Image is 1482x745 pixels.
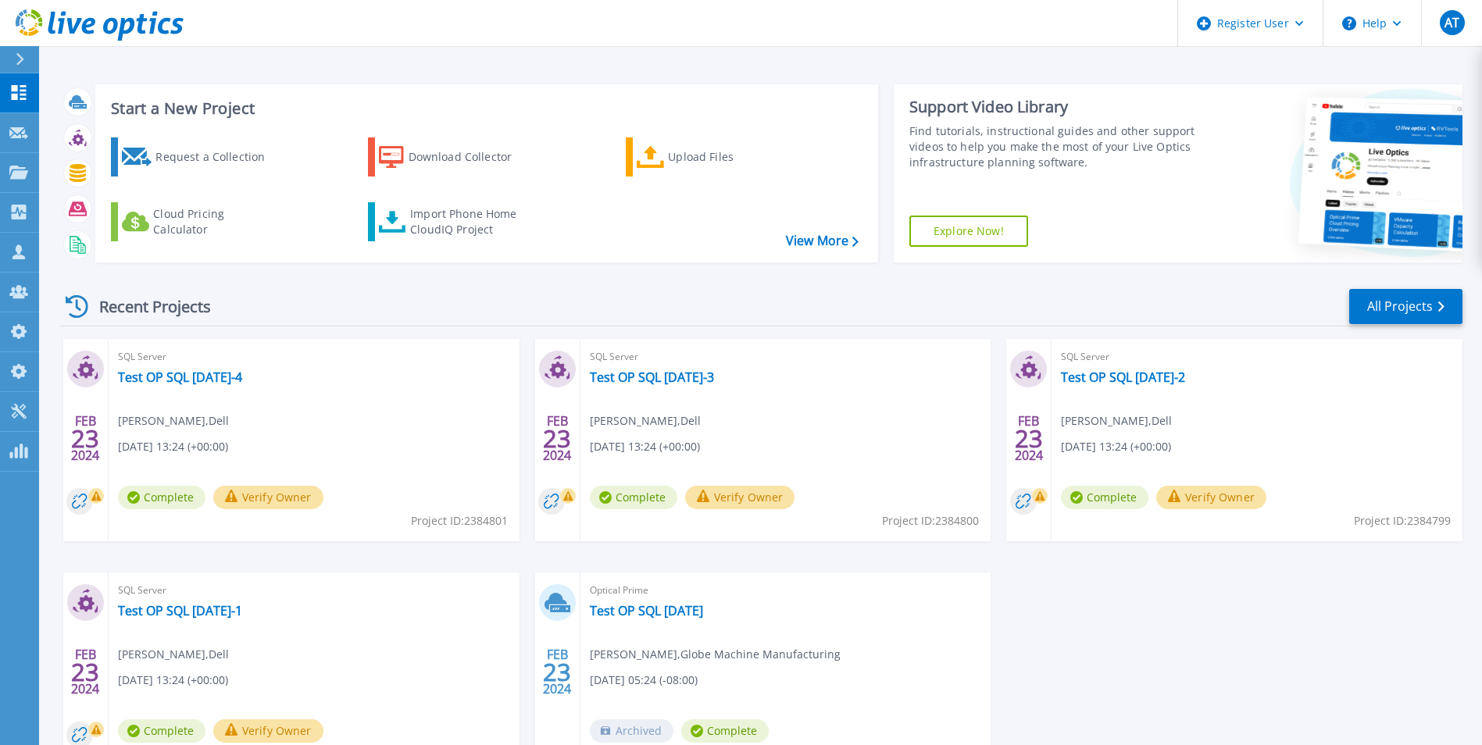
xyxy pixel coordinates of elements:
[590,348,982,365] span: SQL Server
[882,512,979,529] span: Project ID: 2384800
[111,202,285,241] a: Cloud Pricing Calculator
[590,486,677,509] span: Complete
[909,216,1028,247] a: Explore Now!
[71,432,99,445] span: 23
[542,410,572,467] div: FEB 2024
[118,438,228,455] span: [DATE] 13:24 (+00:00)
[786,233,859,248] a: View More
[60,287,232,326] div: Recent Projects
[543,432,571,445] span: 23
[1014,410,1044,467] div: FEB 2024
[590,603,703,618] a: Test OP SQL [DATE]
[590,582,982,599] span: Optical Prime
[909,97,1199,117] div: Support Video Library
[213,719,323,743] button: Verify Owner
[626,137,800,176] a: Upload Files
[118,412,229,430] span: [PERSON_NAME] , Dell
[1349,289,1462,324] a: All Projects
[1445,16,1459,29] span: AT
[409,141,534,173] div: Download Collector
[668,141,793,173] div: Upload Files
[543,665,571,679] span: 23
[118,369,242,385] a: Test OP SQL [DATE]-4
[118,582,510,599] span: SQL Server
[590,672,698,689] span: [DATE] 05:24 (-08:00)
[411,512,508,529] span: Project ID: 2384801
[118,603,242,618] a: Test OP SQL [DATE]-1
[70,643,100,700] div: FEB 2024
[1015,432,1043,445] span: 23
[111,100,858,117] h3: Start a New Project
[681,719,769,743] span: Complete
[685,486,795,509] button: Verify Owner
[590,412,701,430] span: [PERSON_NAME] , Dell
[1061,486,1148,509] span: Complete
[1061,412,1172,430] span: [PERSON_NAME] , Dell
[213,486,323,509] button: Verify Owner
[368,137,542,176] a: Download Collector
[155,141,280,173] div: Request a Collection
[118,486,205,509] span: Complete
[410,206,532,237] div: Import Phone Home CloudIQ Project
[118,672,228,689] span: [DATE] 13:24 (+00:00)
[542,643,572,700] div: FEB 2024
[70,410,100,467] div: FEB 2024
[590,719,673,743] span: Archived
[590,369,714,385] a: Test OP SQL [DATE]-3
[111,137,285,176] a: Request a Collection
[118,348,510,365] span: SQL Server
[590,438,700,455] span: [DATE] 13:24 (+00:00)
[1061,369,1185,385] a: Test OP SQL [DATE]-2
[153,206,278,237] div: Cloud Pricing Calculator
[1061,348,1453,365] span: SQL Server
[1061,438,1171,455] span: [DATE] 13:24 (+00:00)
[71,665,99,679] span: 23
[1156,486,1266,509] button: Verify Owner
[118,719,205,743] span: Complete
[909,123,1199,170] div: Find tutorials, instructional guides and other support videos to help you make the most of your L...
[118,646,229,663] span: [PERSON_NAME] , Dell
[590,646,841,663] span: [PERSON_NAME] , Globe Machine Manufacturing
[1354,512,1451,529] span: Project ID: 2384799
